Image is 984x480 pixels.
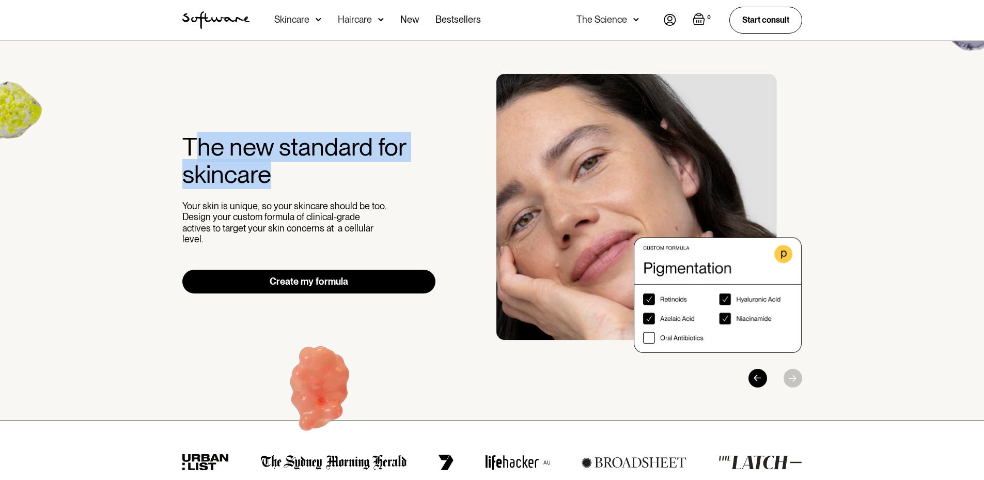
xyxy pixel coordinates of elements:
[485,455,550,470] img: lifehacker logo
[729,7,802,33] a: Start consult
[748,369,767,388] div: Previous slide
[316,14,321,25] img: arrow down
[576,14,627,25] div: The Science
[182,454,229,471] img: urban list logo
[182,200,389,245] p: Your skin is unique, so your skincare should be too. Design your custom formula of clinical-grade...
[261,455,407,470] img: the Sydney morning herald logo
[256,329,384,455] img: Hydroquinone (skin lightening agent)
[693,13,713,27] a: Open empty cart
[582,457,686,468] img: broadsheet logo
[182,133,436,188] h2: The new standard for skincare
[182,270,436,293] a: Create my formula
[496,74,802,353] div: 3 / 3
[378,14,384,25] img: arrow down
[182,11,249,29] a: home
[338,14,372,25] div: Haircare
[633,14,639,25] img: arrow down
[274,14,309,25] div: Skincare
[182,11,249,29] img: Software Logo
[705,13,713,22] div: 0
[718,455,802,470] img: the latch logo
